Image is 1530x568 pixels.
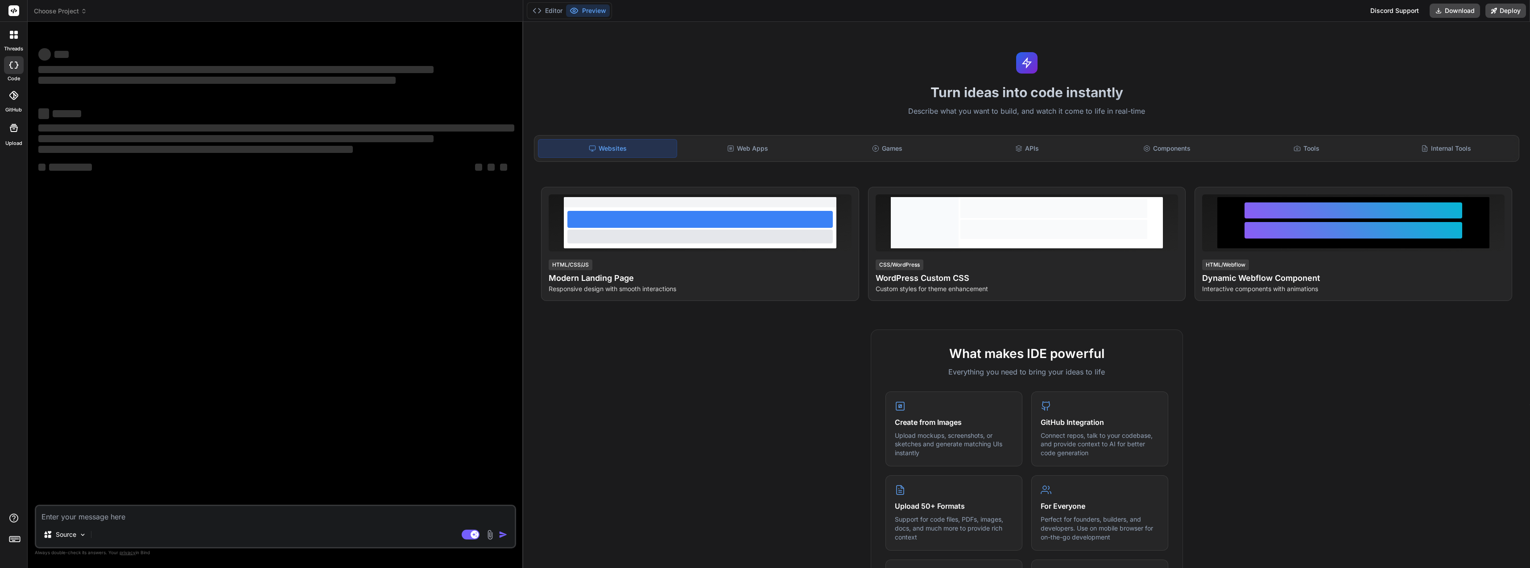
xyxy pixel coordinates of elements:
img: attachment [485,530,495,540]
p: Always double-check its answers. Your in Bind [35,548,516,557]
span: ‌ [38,66,434,73]
button: Editor [529,4,566,17]
label: Upload [5,140,22,147]
p: Describe what you want to build, and watch it come to life in real-time [529,106,1525,117]
h4: WordPress Custom CSS [876,272,1178,284]
span: ‌ [38,146,353,153]
p: Support for code files, PDFs, images, docs, and much more to provide rich context [895,515,1013,541]
p: Perfect for founders, builders, and developers. Use on mobile browser for on-the-go development [1041,515,1159,541]
div: Components [1098,139,1236,158]
span: ‌ [54,51,69,58]
span: ‌ [475,164,482,171]
span: ‌ [38,77,396,84]
h2: What makes IDE powerful [885,344,1168,363]
span: ‌ [500,164,507,171]
h4: Modern Landing Page [549,272,851,284]
p: Interactive components with animations [1202,284,1505,293]
img: Pick Models [79,531,87,539]
div: Websites [538,139,677,158]
img: icon [499,530,508,539]
h4: Upload 50+ Formats [895,501,1013,511]
span: ‌ [38,124,514,132]
p: Custom styles for theme enhancement [876,284,1178,293]
h4: Create from Images [895,417,1013,428]
span: ‌ [49,164,92,171]
div: HTML/CSS/JS [549,259,592,270]
p: Responsive design with smooth interactions [549,284,851,293]
span: Choose Project [34,7,87,16]
h4: GitHub Integration [1041,417,1159,428]
div: Web Apps [679,139,817,158]
span: ‌ [53,110,81,117]
span: privacy [120,550,136,555]
label: code [8,75,20,82]
h1: Turn ideas into code instantly [529,84,1525,100]
span: ‌ [38,108,49,119]
h4: For Everyone [1041,501,1159,511]
button: Preview [566,4,610,17]
span: ‌ [488,164,495,171]
p: Everything you need to bring your ideas to life [885,366,1168,377]
p: Connect repos, talk to your codebase, and provide context to AI for better code generation [1041,431,1159,457]
span: ‌ [38,164,45,171]
button: Download [1430,4,1480,18]
label: threads [4,45,23,53]
div: Discord Support [1365,4,1424,18]
p: Upload mockups, screenshots, or sketches and generate matching UIs instantly [895,431,1013,457]
p: Source [56,530,76,539]
div: Games [819,139,956,158]
span: ‌ [38,135,434,142]
div: HTML/Webflow [1202,259,1249,270]
div: APIs [958,139,1096,158]
label: GitHub [5,106,22,114]
div: CSS/WordPress [876,259,923,270]
button: Deploy [1485,4,1526,18]
div: Tools [1238,139,1376,158]
span: ‌ [38,48,51,61]
h4: Dynamic Webflow Component [1202,272,1505,284]
div: Internal Tools [1377,139,1515,158]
